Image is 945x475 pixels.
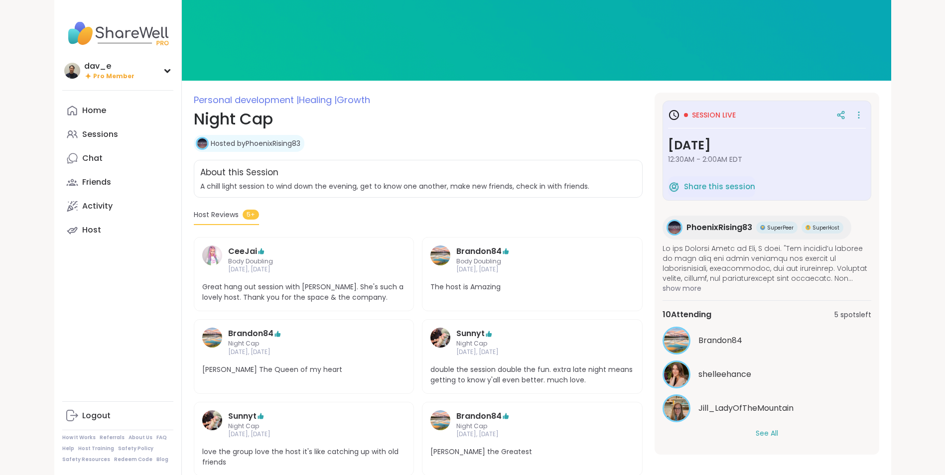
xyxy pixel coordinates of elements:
[100,434,125,441] a: Referrals
[668,181,680,193] img: ShareWell Logomark
[243,210,259,220] span: 5+
[430,245,450,265] img: Brandon84
[62,445,74,452] a: Help
[698,402,794,414] span: Jill_LadyOfTheMountain
[82,410,111,421] div: Logout
[664,328,689,353] img: Brandon84
[663,283,871,293] span: show more
[668,154,866,164] span: 12:30AM - 2:00AM EDT
[430,328,450,348] img: Sunnyt
[686,222,752,234] span: PhoenixRising83
[62,194,173,218] a: Activity
[299,94,337,106] span: Healing |
[202,245,222,265] img: CeeJai
[663,243,871,283] span: Lo ips Dolorsi Ametc ad Eli, S doei. "Tem incidid’u laboree do magn aliq eni admin veniamqu nos e...
[202,282,406,303] span: Great hang out session with [PERSON_NAME]. She's such a lovely host. Thank you for the space & th...
[200,181,589,191] span: A chill light session to wind down the evening, get to know one another, make new friends, check ...
[62,16,173,51] img: ShareWell Nav Logo
[202,364,406,375] span: [PERSON_NAME] The Queen of my heart
[62,170,173,194] a: Friends
[228,245,257,257] a: CeeJai
[812,224,839,232] span: SuperHost
[767,224,794,232] span: SuperPeer
[62,146,173,170] a: Chat
[62,218,173,242] a: Host
[156,434,167,441] a: FAQ
[156,456,168,463] a: Blog
[456,348,608,356] span: [DATE], [DATE]
[62,122,173,146] a: Sessions
[202,410,222,430] img: Sunnyt
[202,447,406,468] span: love the group love the host it's like catching up with old friends
[456,265,608,274] span: [DATE], [DATE]
[114,456,152,463] a: Redeem Code
[456,422,608,431] span: Night Cap
[430,328,450,356] a: Sunnyt
[663,216,851,239] a: PhoenixRising83PhoenixRising83Peer Badge ThreeSuperPeerPeer Badge OneSuperHost
[228,328,273,340] a: Brandon84
[82,177,111,188] div: Friends
[82,225,101,236] div: Host
[62,99,173,122] a: Home
[228,430,380,439] span: [DATE], [DATE]
[430,364,634,385] span: double the session double the fun. extra late night means getting to know y'all even better. much...
[698,335,742,347] span: Brandon84
[663,360,871,388] a: shelleehanceshelleehance
[337,94,370,106] span: Growth
[430,410,450,430] img: Brandon84
[228,410,257,422] a: Sunnyt
[684,181,755,193] span: Share this session
[82,201,113,212] div: Activity
[430,447,634,457] span: [PERSON_NAME] the Greatest
[118,445,153,452] a: Safety Policy
[760,225,765,230] img: Peer Badge Three
[456,328,485,340] a: Sunnyt
[194,107,643,131] h1: Night Cap
[78,445,114,452] a: Host Training
[82,105,106,116] div: Home
[202,245,222,274] a: CeeJai
[82,129,118,140] div: Sessions
[129,434,152,441] a: About Us
[663,394,871,422] a: Jill_LadyOfTheMountainJill_LadyOfTheMountain
[664,396,689,421] img: Jill_LadyOfTheMountain
[456,257,608,266] span: Body Doubling
[93,72,135,81] span: Pro Member
[430,282,634,292] span: The host is Amazing
[62,456,110,463] a: Safety Resources
[456,410,502,422] a: Brandon84
[756,428,778,439] button: See All
[663,309,711,321] span: 10 Attending
[228,265,380,274] span: [DATE], [DATE]
[228,257,380,266] span: Body Doubling
[668,136,866,154] h3: [DATE]
[202,328,222,356] a: Brandon84
[64,63,80,79] img: dav_e
[834,310,871,320] span: 5 spots left
[194,94,299,106] span: Personal development |
[202,410,222,439] a: Sunnyt
[62,404,173,428] a: Logout
[228,340,380,348] span: Night Cap
[668,176,755,197] button: Share this session
[430,410,450,439] a: Brandon84
[664,362,689,387] img: shelleehance
[663,327,871,355] a: Brandon84Brandon84
[202,328,222,348] img: Brandon84
[456,340,608,348] span: Night Cap
[456,245,502,257] a: Brandon84
[668,221,681,234] img: PhoenixRising83
[806,225,810,230] img: Peer Badge One
[211,138,300,148] a: Hosted byPhoenixRising83
[698,368,751,380] span: shelleehance
[228,422,380,431] span: Night Cap
[456,430,608,439] span: [DATE], [DATE]
[197,138,207,148] img: PhoenixRising83
[62,434,96,441] a: How It Works
[84,61,135,72] div: dav_e
[200,166,278,179] h2: About this Session
[430,245,450,274] a: Brandon84
[228,348,380,356] span: [DATE], [DATE]
[194,210,239,220] span: Host Reviews
[82,153,103,164] div: Chat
